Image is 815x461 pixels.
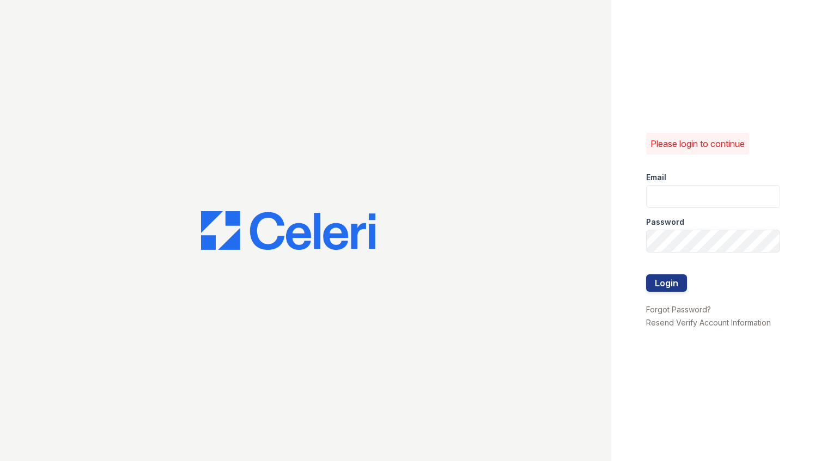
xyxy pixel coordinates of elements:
button: Login [646,274,687,292]
a: Resend Verify Account Information [646,318,771,327]
img: CE_Logo_Blue-a8612792a0a2168367f1c8372b55b34899dd931a85d93a1a3d3e32e68fde9ad4.png [201,211,375,250]
a: Forgot Password? [646,305,711,314]
label: Password [646,217,684,228]
label: Email [646,172,666,183]
p: Please login to continue [650,137,745,150]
